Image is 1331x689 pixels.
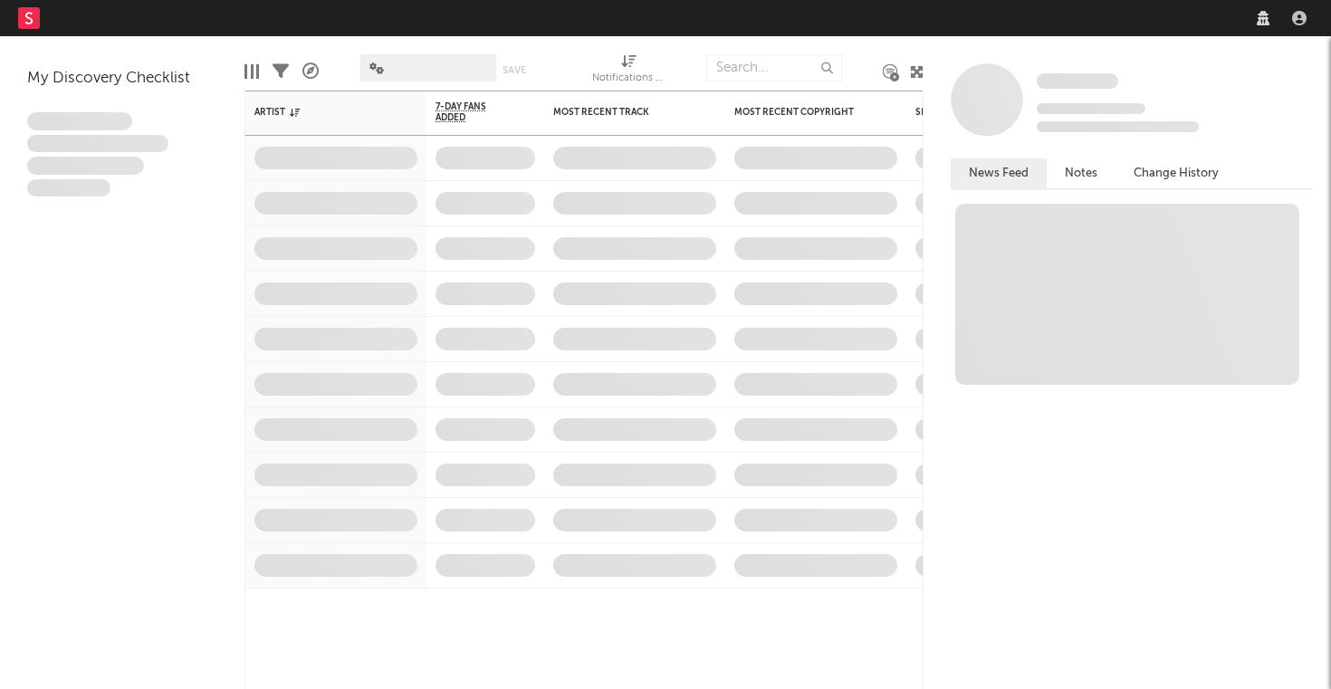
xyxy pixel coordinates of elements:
[254,107,390,118] div: Artist
[734,107,870,118] div: Most Recent Copyright
[244,45,259,98] div: Edit Columns
[1116,158,1237,188] button: Change History
[27,135,168,153] span: Integer aliquet in purus et
[27,179,110,197] span: Aliquam viverra
[1037,121,1199,132] span: 0 fans last week
[951,158,1047,188] button: News Feed
[27,68,217,90] div: My Discovery Checklist
[1037,72,1118,91] a: Some Artist
[436,101,508,123] span: 7-Day Fans Added
[1047,158,1116,188] button: Notes
[27,112,132,130] span: Lorem ipsum dolor
[1037,103,1145,114] span: Tracking Since: [DATE]
[302,45,319,98] div: A&R Pipeline
[553,107,689,118] div: Most Recent Track
[503,65,526,75] button: Save
[273,45,289,98] div: Filters
[592,45,665,98] div: Notifications (Artist)
[1037,73,1118,89] span: Some Artist
[592,68,665,90] div: Notifications (Artist)
[915,107,1051,118] div: Spotify Monthly Listeners
[706,54,842,81] input: Search...
[27,157,144,175] span: Praesent ac interdum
